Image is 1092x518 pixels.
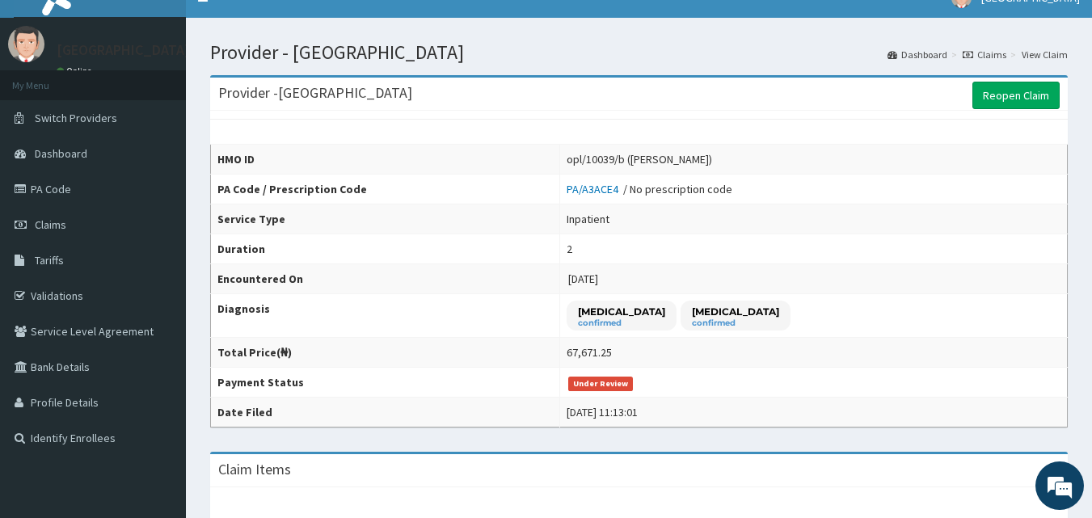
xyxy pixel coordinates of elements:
[30,81,65,121] img: d_794563401_company_1708531726252_794563401
[265,8,304,47] div: Minimize live chat window
[210,42,1068,63] h1: Provider - [GEOGRAPHIC_DATA]
[218,86,412,100] h3: Provider - [GEOGRAPHIC_DATA]
[888,48,947,61] a: Dashboard
[211,234,560,264] th: Duration
[35,217,66,232] span: Claims
[211,264,560,294] th: Encountered On
[211,338,560,368] th: Total Price(₦)
[567,211,609,227] div: Inpatient
[568,272,598,286] span: [DATE]
[211,398,560,427] th: Date Filed
[567,241,572,257] div: 2
[84,91,272,112] div: Chat with us now
[94,156,223,319] span: We're online!
[211,175,560,204] th: PA Code / Prescription Code
[8,26,44,62] img: User Image
[211,145,560,175] th: HMO ID
[57,65,95,77] a: Online
[567,182,623,196] a: PA/A3ACE4
[692,319,779,327] small: confirmed
[35,146,87,161] span: Dashboard
[218,462,291,477] h3: Claim Items
[963,48,1006,61] a: Claims
[57,43,190,57] p: [GEOGRAPHIC_DATA]
[578,319,665,327] small: confirmed
[8,346,308,402] textarea: Type your message and hit 'Enter'
[568,377,634,391] span: Under Review
[211,204,560,234] th: Service Type
[567,404,638,420] div: [DATE] 11:13:01
[972,82,1060,109] a: Reopen Claim
[567,151,712,167] div: opl/10039/b ([PERSON_NAME])
[211,368,560,398] th: Payment Status
[567,181,732,197] div: / No prescription code
[35,111,117,125] span: Switch Providers
[1022,48,1068,61] a: View Claim
[35,253,64,267] span: Tariffs
[578,305,665,318] p: [MEDICAL_DATA]
[692,305,779,318] p: [MEDICAL_DATA]
[567,344,612,360] div: 67,671.25
[211,294,560,338] th: Diagnosis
